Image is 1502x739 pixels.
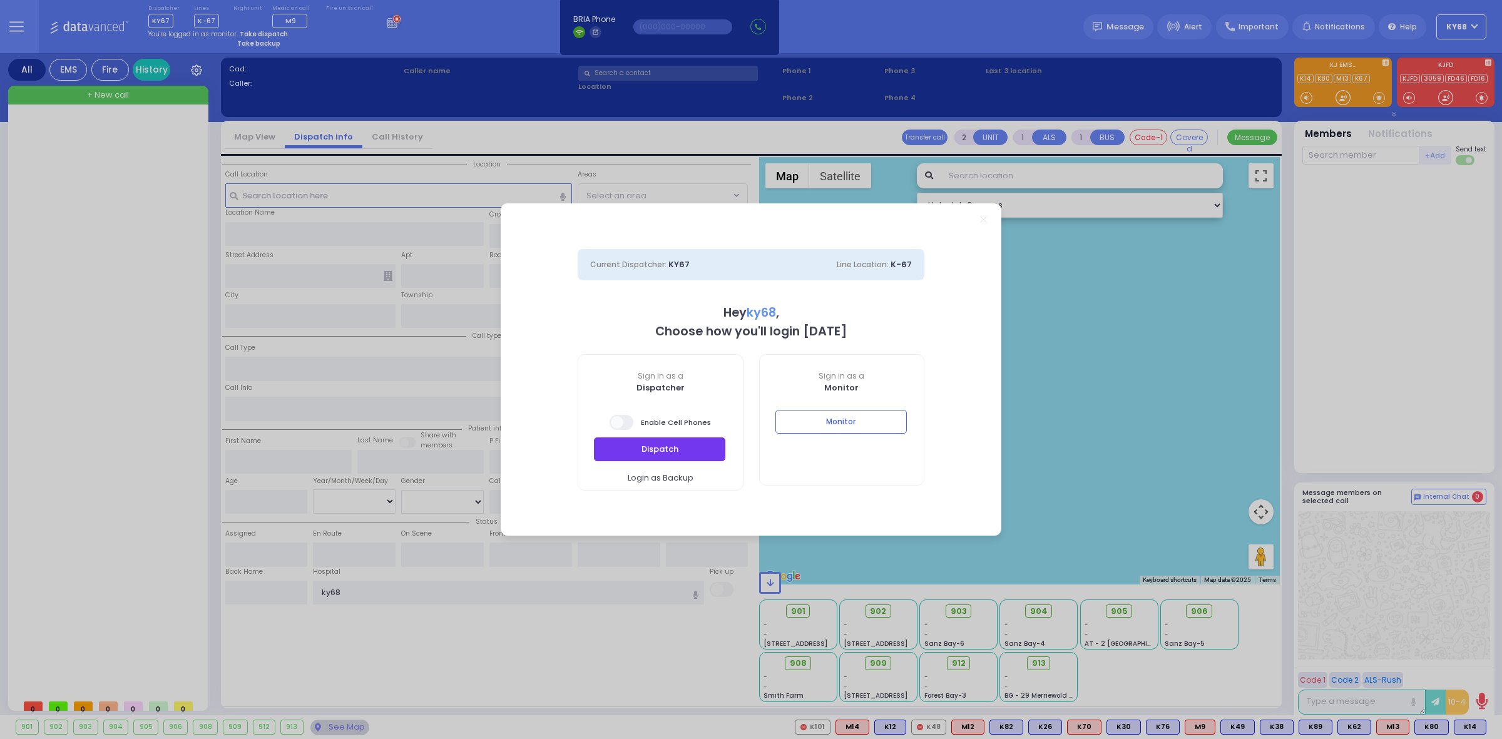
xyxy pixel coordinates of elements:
[610,414,711,431] span: Enable Cell Phones
[891,258,912,270] span: K-67
[594,437,725,461] button: Dispatch
[668,258,690,270] span: KY67
[628,472,693,484] span: Login as Backup
[590,259,667,270] span: Current Dispatcher:
[747,304,776,321] span: ky68
[775,410,907,434] button: Monitor
[837,259,889,270] span: Line Location:
[723,304,779,321] b: Hey ,
[824,382,859,394] b: Monitor
[655,323,847,340] b: Choose how you'll login [DATE]
[578,370,743,382] span: Sign in as a
[980,216,987,223] a: Close
[636,382,685,394] b: Dispatcher
[760,370,924,382] span: Sign in as a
